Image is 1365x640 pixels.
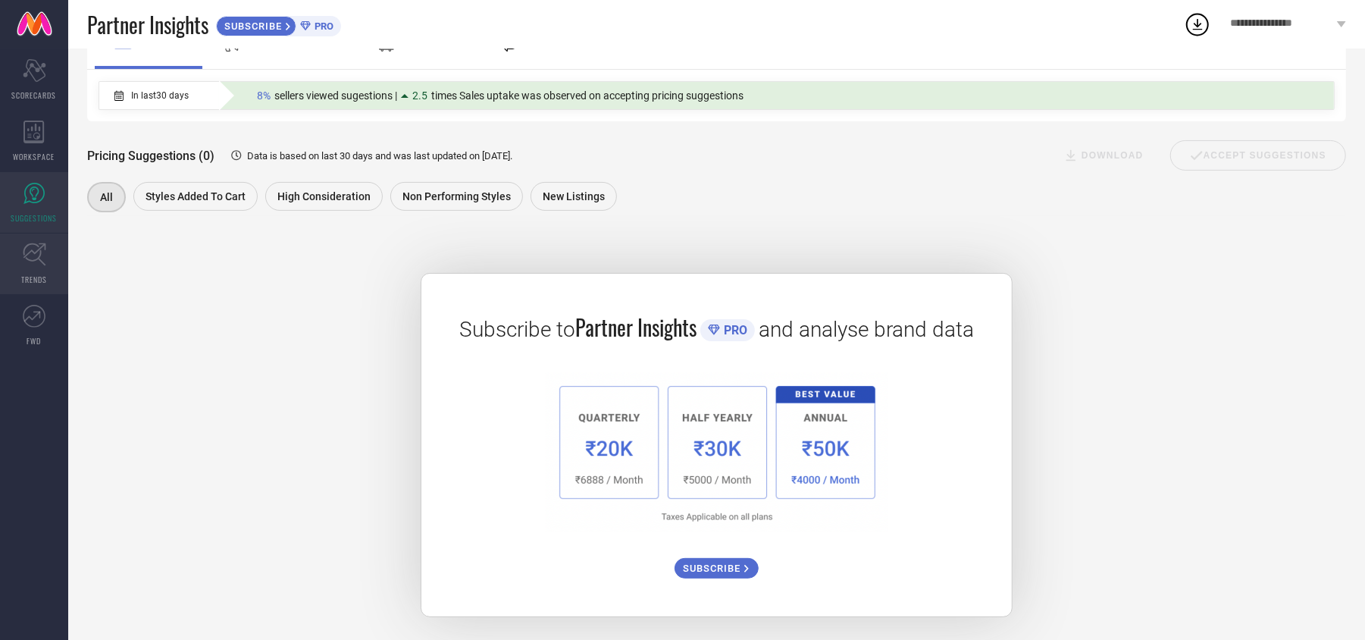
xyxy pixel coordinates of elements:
[11,212,58,224] span: SUGGESTIONS
[575,312,697,343] span: Partner Insights
[14,151,55,162] span: WORKSPACE
[543,190,605,202] span: New Listings
[412,89,427,102] span: 2.5
[1170,140,1346,171] div: Accept Suggestions
[217,20,286,32] span: SUBSCRIBE
[12,89,57,101] span: SCORECARDS
[274,89,397,102] span: sellers viewed sugestions |
[759,317,974,342] span: and analyse brand data
[146,190,246,202] span: Styles Added To Cart
[311,20,333,32] span: PRO
[675,547,759,579] a: SUBSCRIBE
[546,373,887,532] img: 1a6fb96cb29458d7132d4e38d36bc9c7.png
[87,149,214,163] span: Pricing Suggestions (0)
[459,317,575,342] span: Subscribe to
[431,89,744,102] span: times Sales uptake was observed on accepting pricing suggestions
[100,191,113,203] span: All
[131,90,189,101] span: In last 30 days
[216,12,341,36] a: SUBSCRIBEPRO
[87,9,208,40] span: Partner Insights
[27,335,42,347] span: FWD
[277,190,371,202] span: High Consideration
[249,86,751,105] div: Percentage of sellers who have viewed suggestions for the current Insight Type
[720,323,747,337] span: PRO
[21,274,47,285] span: TRENDS
[1184,11,1211,38] div: Open download list
[402,190,511,202] span: Non Performing Styles
[683,563,744,574] span: SUBSCRIBE
[257,89,271,102] span: 8%
[247,150,512,162] span: Data is based on last 30 days and was last updated on [DATE] .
